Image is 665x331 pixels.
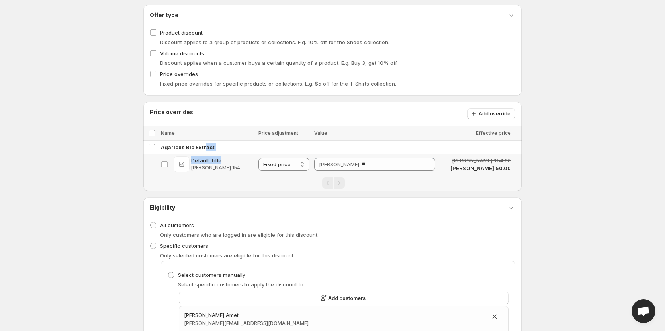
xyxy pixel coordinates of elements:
[178,281,305,288] span: Select specific customers to apply the discount to.
[160,80,396,87] span: Fixed price overrides for specific products or collections. E.g. $5 off for the T-Shirts collection.
[160,29,203,36] span: Product discount
[161,130,175,136] span: Name
[150,204,175,212] h3: Eligibility
[319,161,359,167] span: [PERSON_NAME]
[476,130,511,136] span: Effective price
[160,71,198,77] span: Price overrides
[191,156,240,164] span: Default Title
[314,130,327,136] span: Value
[184,319,486,327] h3: [PERSON_NAME][EMAIL_ADDRESS][DOMAIN_NAME]
[467,108,515,119] button: Add override
[452,156,511,164] span: [PERSON_NAME] 154.00
[184,311,486,319] h3: [PERSON_NAME] Amet
[160,39,389,45] span: Discount applies to a group of products or collections. E.g. 10% off for the Shoes collection.
[161,143,215,151] span: Agaricus Bio Extract
[632,299,655,323] a: Open chat
[328,294,366,302] span: Add customers
[450,164,511,172] span: [PERSON_NAME] 50.00
[160,243,208,249] span: Specific customers
[258,130,298,136] span: Price adjustment
[150,108,193,116] h3: Price overrides
[178,272,245,278] span: Select customers manually
[179,292,509,304] button: Add customers
[160,50,204,56] span: Volume discounts
[191,165,240,171] span: [PERSON_NAME] 154
[479,111,510,117] span: Add override
[160,222,194,228] span: All customers
[160,232,319,238] span: Only customers who are logged in are eligible for this discount.
[160,60,398,66] span: Discount applies when a customer buys a certain quantity of a product. E.g. Buy 3, get 10% off.
[143,175,522,191] nav: Pagination
[160,252,295,259] span: Only selected customers are eligible for this discount.
[150,11,178,19] h3: Offer type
